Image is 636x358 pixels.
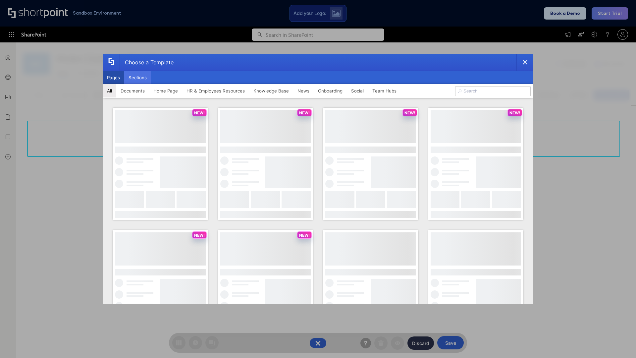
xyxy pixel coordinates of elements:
[120,54,174,71] div: Choose a Template
[249,84,293,97] button: Knowledge Base
[509,110,520,115] p: NEW!
[103,84,116,97] button: All
[194,110,205,115] p: NEW!
[603,326,636,358] iframe: Chat Widget
[182,84,249,97] button: HR & Employees Resources
[103,54,533,304] div: template selector
[299,110,310,115] p: NEW!
[314,84,347,97] button: Onboarding
[149,84,182,97] button: Home Page
[368,84,401,97] button: Team Hubs
[293,84,314,97] button: News
[347,84,368,97] button: Social
[124,71,151,84] button: Sections
[103,71,124,84] button: Pages
[299,233,310,238] p: NEW!
[404,110,415,115] p: NEW!
[194,233,205,238] p: NEW!
[116,84,149,97] button: Documents
[455,86,531,96] input: Search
